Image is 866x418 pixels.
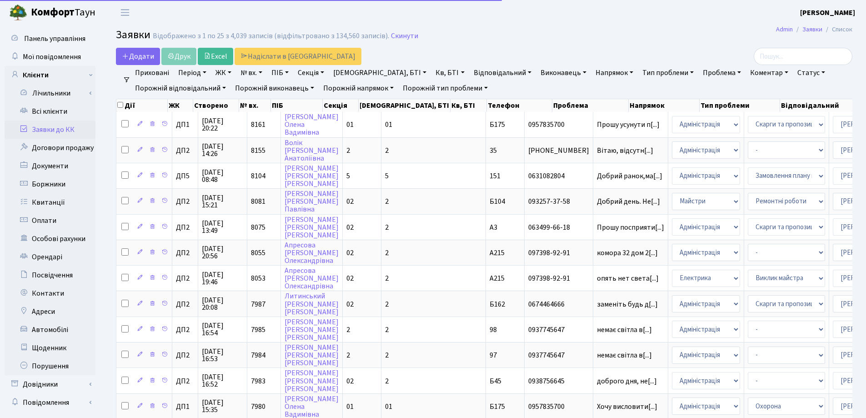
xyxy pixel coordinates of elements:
a: Контакти [5,284,95,302]
span: Прошу посприяти[...] [597,222,664,232]
span: 8053 [251,273,265,283]
span: 02 [346,376,354,386]
span: 0937745647 [528,352,589,359]
span: А215 [490,248,505,258]
span: 7984 [251,350,265,360]
span: Мої повідомлення [23,52,81,62]
span: 2 [385,248,389,258]
span: 7980 [251,402,265,412]
span: 5 [346,171,350,181]
a: Довідники [5,375,95,393]
a: Посвідчення [5,266,95,284]
a: Щоденник [5,339,95,357]
span: 093257-37-58 [528,198,589,205]
a: Admin [776,25,793,34]
a: [PERSON_NAME] [800,7,855,18]
a: Апресова[PERSON_NAME]Олександрівна [285,240,339,266]
img: logo.png [9,4,27,22]
a: Порожній тип проблеми [399,81,491,96]
span: 097398-92-91 [528,249,589,257]
span: 01 [346,120,354,130]
span: ДП2 [176,224,194,231]
span: 8081 [251,196,265,206]
th: Відповідальний [780,99,862,112]
span: опять нет света[...] [597,273,659,283]
span: 2 [385,222,389,232]
span: 98 [490,325,497,335]
span: 0957835700 [528,121,589,128]
th: Створено [193,99,239,112]
span: 8155 [251,146,265,156]
a: [PERSON_NAME][PERSON_NAME][PERSON_NAME] [285,163,339,189]
span: ДП2 [176,198,194,205]
th: [DEMOGRAPHIC_DATA], БТІ [359,99,451,112]
span: ДП2 [176,326,194,333]
a: № вх. [237,65,266,81]
span: ДП1 [176,121,194,128]
span: [DATE] 16:53 [202,348,243,363]
span: 0937745647 [528,326,589,333]
span: Заявки [116,27,150,43]
th: Тип проблеми [700,99,780,112]
a: Лічильники [10,84,95,102]
span: Прошу усунути п[...] [597,120,660,130]
a: Автомобілі [5,321,95,339]
span: 2 [385,196,389,206]
th: Дії [116,99,168,112]
a: Виконавець [537,65,590,81]
a: [PERSON_NAME][PERSON_NAME][PERSON_NAME] [285,215,339,240]
span: 8075 [251,222,265,232]
a: [PERSON_NAME][PERSON_NAME][PERSON_NAME] [285,368,339,394]
a: Додати [116,48,160,65]
span: [DATE] 15:35 [202,399,243,413]
span: 151 [490,171,501,181]
span: 8104 [251,171,265,181]
span: немає світла в[...] [597,350,652,360]
th: Напрямок [629,99,700,112]
span: [DATE] 08:48 [202,169,243,183]
span: 2 [346,325,350,335]
span: ДП2 [176,147,194,154]
span: А3 [490,222,497,232]
span: Таун [31,5,95,20]
span: 063499-66-18 [528,224,589,231]
span: немає світла в[...] [597,325,652,335]
span: 0957835700 [528,403,589,410]
span: 0674464666 [528,301,589,308]
span: Б175 [490,120,505,130]
span: 0631082804 [528,172,589,180]
span: [DATE] 15:21 [202,194,243,209]
a: Литинський[PERSON_NAME][PERSON_NAME] [285,292,339,317]
span: [DATE] 16:52 [202,373,243,388]
a: Клієнти [5,66,95,84]
a: [PERSON_NAME][PERSON_NAME][PERSON_NAME] [285,317,339,342]
nav: breadcrumb [762,20,866,39]
span: 02 [346,196,354,206]
span: 7985 [251,325,265,335]
a: Боржники [5,175,95,193]
a: Відповідальний [470,65,535,81]
span: 2 [346,146,350,156]
span: Б104 [490,196,505,206]
span: 01 [346,402,354,412]
span: доброго дня, не[...] [597,376,657,386]
th: Телефон [487,99,553,112]
span: ДП2 [176,249,194,257]
a: Всі клієнти [5,102,95,121]
a: Особові рахунки [5,230,95,248]
span: Б162 [490,299,505,309]
a: Волік[PERSON_NAME]Анатоліївна [285,138,339,163]
span: 2 [346,350,350,360]
b: Комфорт [31,5,75,20]
a: Договори продажу [5,139,95,157]
a: Коментар [746,65,792,81]
span: 8161 [251,120,265,130]
a: Заявки [802,25,822,34]
span: [DATE] 16:54 [202,322,243,337]
a: Оплати [5,212,95,230]
li: Список [822,25,852,35]
a: Порожній напрямок [320,81,397,96]
span: [DATE] 13:49 [202,220,243,234]
th: Проблема [552,99,629,112]
span: 02 [346,222,354,232]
